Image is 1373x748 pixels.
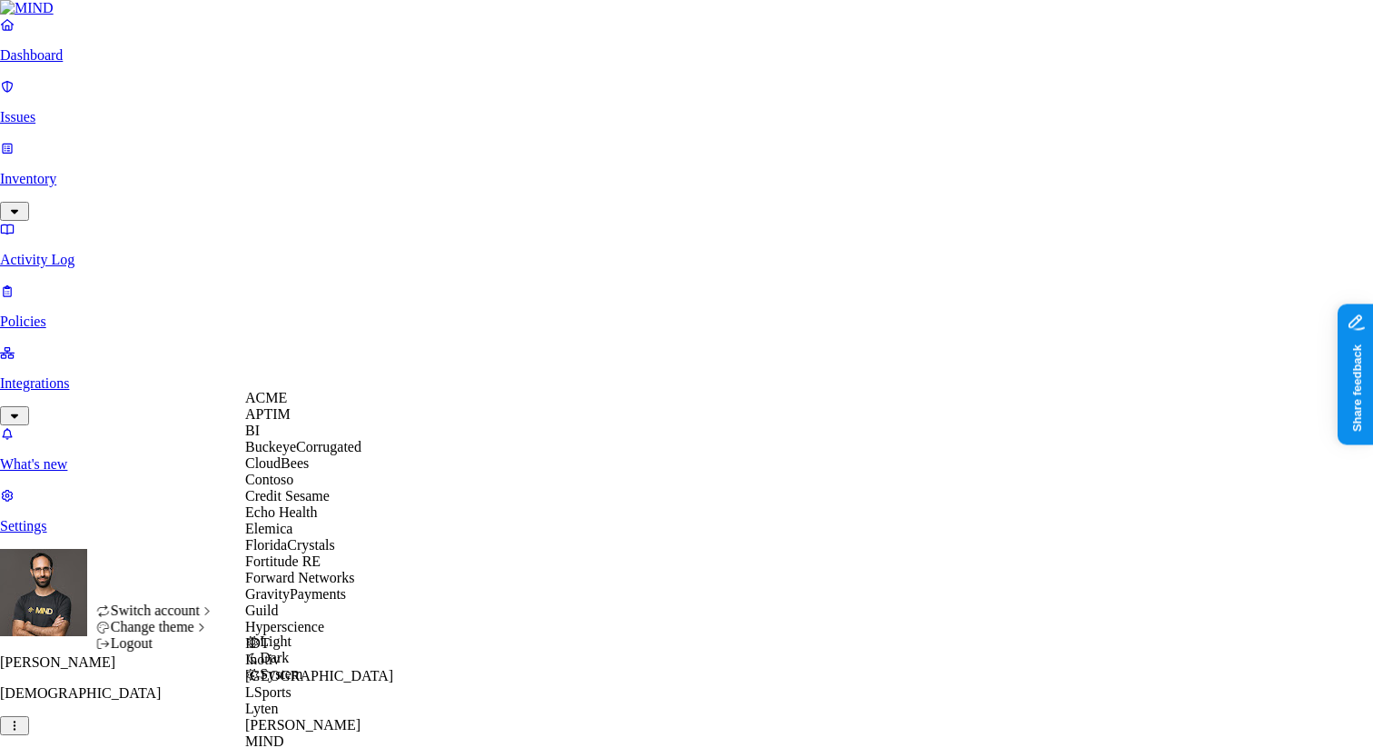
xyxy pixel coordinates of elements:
span: LSports [245,684,291,700]
span: GravityPayments [245,586,346,602]
span: Echo Health [245,504,318,520]
span: Hyperscience [245,619,324,634]
span: [GEOGRAPHIC_DATA] [245,668,393,683]
span: Fortitude RE [245,554,321,569]
span: Change theme [111,619,194,634]
span: Inotiv [245,652,280,667]
span: ACME [245,390,287,405]
span: Elemica [245,521,292,536]
span: Switch account [111,603,200,618]
span: Lyten [245,701,278,716]
span: [PERSON_NAME] [245,717,361,733]
span: BuckeyeCorrugated [245,439,361,454]
span: Forward Networks [245,570,354,585]
span: CloudBees [245,455,309,471]
div: Logout [96,635,215,652]
span: Credit Sesame [245,488,330,504]
span: BI [245,423,260,438]
span: APTIM [245,406,291,422]
span: FloridaCrystals [245,537,335,553]
span: IDT [245,635,270,651]
span: Guild [245,603,278,618]
span: Contoso [245,472,293,487]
